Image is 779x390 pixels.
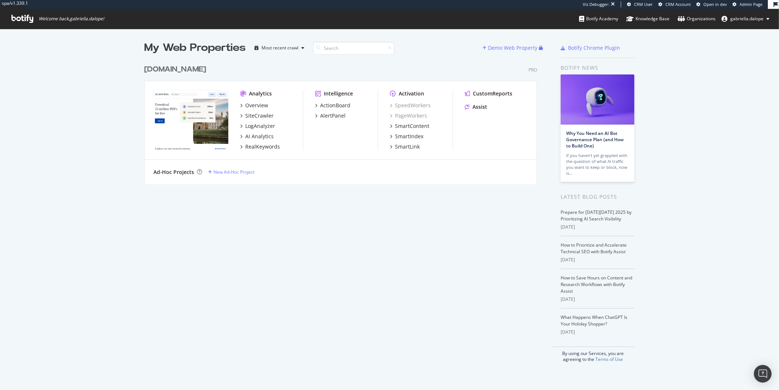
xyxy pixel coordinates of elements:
[395,133,423,140] div: SmartIndex
[395,143,420,150] div: SmartLink
[566,153,629,176] div: If you haven’t yet grappled with the question of what AI traffic you want to keep or block, now is…
[245,133,274,140] div: AI Analytics
[390,133,423,140] a: SmartIndex
[240,122,275,130] a: LogAnalyzer
[399,90,424,97] div: Activation
[240,112,274,119] a: SiteCrawler
[390,102,431,109] a: SpeedWorkers
[678,9,716,29] a: Organizations
[568,44,620,52] div: Botify Chrome Plugin
[561,193,635,201] div: Latest Blog Posts
[716,13,775,25] button: gabriella.dalope
[320,102,350,109] div: ActionBoard
[561,242,627,255] a: How to Prioritize and Accelerate Technical SEO with Botify Assist
[153,90,228,150] img: academia.edu
[627,1,653,7] a: CRM User
[696,1,727,7] a: Open in dev
[561,314,627,327] a: What Happens When ChatGPT Is Your Holiday Shopper?
[144,41,246,55] div: My Web Properties
[144,64,209,75] a: [DOMAIN_NAME]
[390,143,420,150] a: SmartLink
[313,42,394,55] input: Search
[626,15,669,22] div: Knowledge Base
[551,347,635,362] div: By using our Services, you are agreeing to the
[561,224,635,230] div: [DATE]
[561,74,634,125] img: Why You Need an AI Bot Governance Plan (and How to Build One)
[482,45,539,51] a: Demo Web Property
[561,296,635,303] div: [DATE]
[472,103,487,111] div: Assist
[733,1,762,7] a: Admin Page
[465,103,487,111] a: Assist
[579,15,618,22] div: Botify Academy
[740,1,762,7] span: Admin Page
[262,46,298,50] div: Most recent crawl
[245,102,268,109] div: Overview
[315,102,350,109] a: ActionBoard
[754,365,772,383] div: Open Intercom Messenger
[665,1,691,7] span: CRM Account
[390,112,427,119] a: PageWorkers
[658,1,691,7] a: CRM Account
[488,44,537,52] div: Demo Web Property
[395,122,429,130] div: SmartContent
[626,9,669,29] a: Knowledge Base
[566,130,624,149] a: Why You Need an AI Bot Governance Plan (and How to Build One)
[561,329,635,335] div: [DATE]
[473,90,512,97] div: CustomReports
[482,42,539,54] button: Demo Web Property
[249,90,272,97] div: Analytics
[240,102,268,109] a: Overview
[144,64,206,75] div: [DOMAIN_NAME]
[579,9,618,29] a: Botify Academy
[596,356,623,362] a: Terms of Use
[465,90,512,97] a: CustomReports
[153,168,194,176] div: Ad-Hoc Projects
[315,112,346,119] a: AlertPanel
[634,1,653,7] span: CRM User
[583,1,609,7] div: Viz Debugger:
[561,275,632,294] a: How to Save Hours on Content and Research Workflows with Botify Assist
[730,15,764,22] span: gabriella.dalope
[240,143,280,150] a: RealKeywords
[561,209,631,222] a: Prepare for [DATE][DATE] 2025 by Prioritizing AI Search Visibility
[144,55,543,184] div: grid
[252,42,307,54] button: Most recent crawl
[561,64,635,72] div: Botify news
[245,112,274,119] div: SiteCrawler
[245,143,280,150] div: RealKeywords
[390,122,429,130] a: SmartContent
[208,169,255,175] a: New Ad-Hoc Project
[245,122,275,130] div: LogAnalyzer
[214,169,255,175] div: New Ad-Hoc Project
[529,67,537,73] div: Pro
[324,90,353,97] div: Intelligence
[561,44,620,52] a: Botify Chrome Plugin
[561,257,635,263] div: [DATE]
[240,133,274,140] a: AI Analytics
[678,15,716,22] div: Organizations
[703,1,727,7] span: Open in dev
[320,112,346,119] div: AlertPanel
[39,16,104,22] span: Welcome back, gabriella.dalope !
